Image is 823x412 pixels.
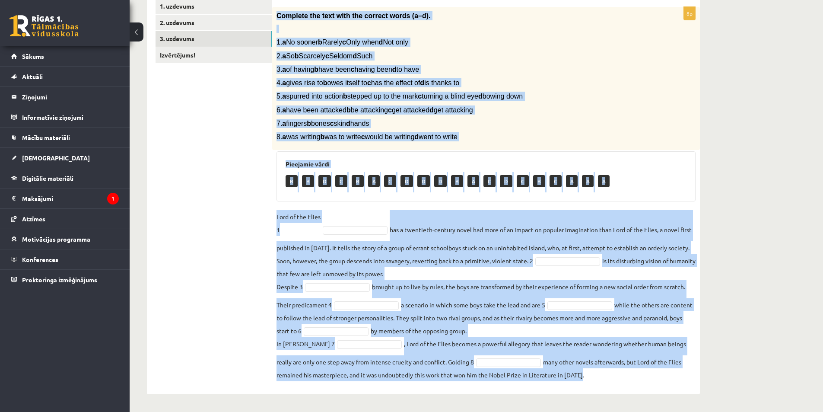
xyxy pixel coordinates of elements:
p: C [483,175,496,187]
p: A [598,175,610,187]
b: c [388,106,392,114]
b: b [323,79,327,86]
p: A [582,175,594,187]
a: Maksājumi1 [11,188,119,208]
p: D [500,175,512,187]
a: 3. uzdevums [156,31,272,47]
span: 3. of having have been having been to have [276,66,419,73]
p: 8p [683,6,696,20]
b: b [314,66,318,73]
b: b [343,93,347,100]
h3: Pieejamie vārdi [286,160,686,168]
b: b [295,52,299,60]
b: c [418,93,422,100]
b: a [282,106,286,114]
span: Atzīmes [22,215,45,223]
legend: Informatīvie ziņojumi [22,107,119,127]
span: Digitālie materiāli [22,174,73,182]
span: 4. gives rise to owes itself to has the effect of is thanks to [276,79,459,86]
a: Atzīmes [11,209,119,229]
span: 1. No sooner Rarely Only when Not only [276,38,408,46]
p: C [550,175,562,187]
a: Sākums [11,46,119,66]
b: b [320,133,324,141]
p: B [286,175,298,187]
p: C [335,175,347,187]
b: c [361,133,365,141]
b: d [379,38,383,46]
p: C [517,175,529,187]
a: Izvērtējums! [156,47,272,63]
p: D [434,175,447,187]
a: Motivācijas programma [11,229,119,249]
b: d [353,52,357,60]
span: 7. fingers bones skin hands [276,120,369,127]
a: Mācību materiāli [11,128,119,147]
span: [DEMOGRAPHIC_DATA] [22,154,90,162]
b: d [346,120,350,127]
p: C [384,175,396,187]
span: Sākums [22,52,44,60]
p: B [302,175,314,187]
b: d [392,66,397,73]
a: 2. uzdevums [156,15,272,31]
a: Aktuāli [11,67,119,86]
b: c [342,38,346,46]
b: d [429,106,434,114]
i: 1 [107,193,119,204]
span: 2. So Scarcely Seldom Such [276,52,372,60]
p: A [467,175,479,187]
legend: Ziņojumi [22,87,119,107]
b: a [282,66,286,73]
b: a [282,38,286,46]
a: Konferences [11,249,119,269]
b: c [330,120,334,127]
p: B [352,175,364,187]
p: A [368,175,380,187]
b: c [367,79,371,86]
p: B [533,175,545,187]
b: b [346,106,351,114]
fieldset: has a twentieth-century novel had more of an impact on popular imagination than Lord of the Flies... [276,210,696,381]
span: Mācību materiāli [22,134,70,141]
p: D [400,175,413,187]
b: d [414,133,419,141]
legend: Maksājumi [22,188,119,208]
p: D [417,175,430,187]
p: D [318,175,331,187]
p: Lord of the Flies 1 [276,210,321,236]
span: Aktuāli [22,73,43,80]
b: a [282,52,286,60]
b: d [420,79,424,86]
a: Proktoringa izmēģinājums [11,270,119,290]
b: c [325,52,329,60]
p: In [PERSON_NAME] 7 [276,337,335,350]
span: Proktoringa izmēģinājums [22,276,97,284]
b: a [282,79,286,86]
b: b [318,38,322,46]
a: [DEMOGRAPHIC_DATA] [11,148,119,168]
b: a [282,133,286,141]
a: Ziņojumi [11,87,119,107]
a: Informatīvie ziņojumi [11,107,119,127]
p: B [451,175,463,187]
span: Motivācijas programma [22,235,90,243]
p: A [566,175,578,187]
span: Complete the text with the correct words (a–d). [276,12,431,19]
p: Despite 3 [276,280,303,293]
span: 6. have been attacked be attacking get attacked get attacking [276,106,473,114]
a: Digitālie materiāli [11,168,119,188]
b: b [307,120,311,127]
b: a [282,120,286,127]
b: a [282,93,286,100]
a: Rīgas 1. Tālmācības vidusskola [10,15,79,37]
b: d [478,93,483,100]
span: 5. spurred into action stepped up to the mark turning a blind eye bowing down [276,93,523,100]
span: Konferences [22,256,58,263]
b: c [351,66,355,73]
span: 8. was writing was to write would be writing went to write [276,133,458,141]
